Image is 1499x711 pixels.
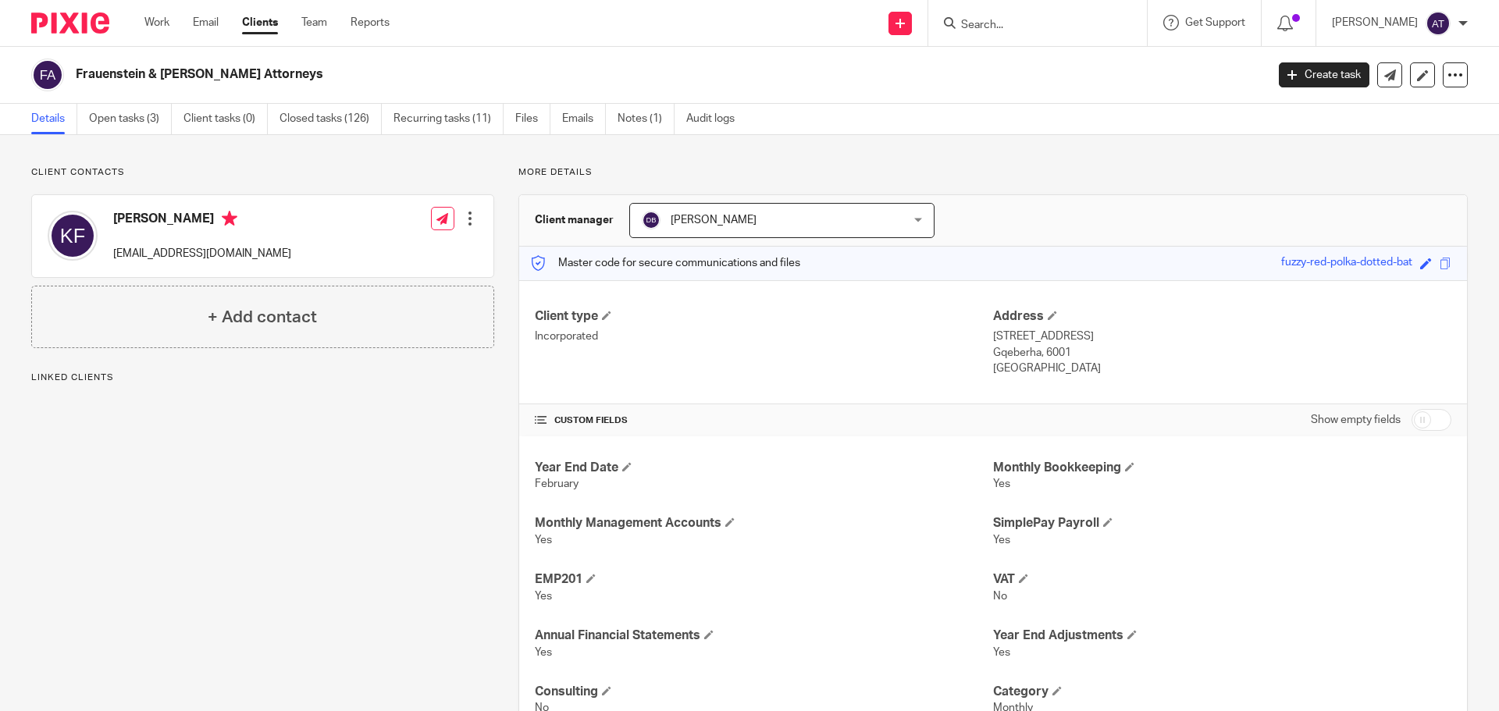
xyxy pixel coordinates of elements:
[144,15,169,30] a: Work
[89,104,172,134] a: Open tasks (3)
[113,211,291,230] h4: [PERSON_NAME]
[535,647,552,658] span: Yes
[1279,62,1369,87] a: Create task
[993,361,1451,376] p: [GEOGRAPHIC_DATA]
[535,627,993,644] h4: Annual Financial Statements
[993,329,1451,344] p: [STREET_ADDRESS]
[642,211,660,229] img: svg%3E
[993,627,1451,644] h4: Year End Adjustments
[242,15,278,30] a: Clients
[535,591,552,602] span: Yes
[1426,11,1451,36] img: svg%3E
[535,212,614,228] h3: Client manager
[1332,15,1418,30] p: [PERSON_NAME]
[31,371,494,384] p: Linked clients
[960,19,1100,33] input: Search
[183,104,268,134] a: Client tasks (0)
[1185,17,1245,28] span: Get Support
[535,460,993,476] h4: Year End Date
[48,211,98,261] img: svg%3E
[222,211,237,226] i: Primary
[535,414,993,427] h4: CUSTOM FIELDS
[535,329,993,344] p: Incorporated
[993,647,1010,658] span: Yes
[993,591,1007,602] span: No
[535,515,993,531] h4: Monthly Management Accounts
[193,15,219,30] a: Email
[31,166,494,179] p: Client contacts
[518,166,1468,179] p: More details
[993,345,1451,361] p: Gqeberha, 6001
[208,305,317,329] h4: + Add contact
[993,460,1451,476] h4: Monthly Bookkeeping
[280,104,382,134] a: Closed tasks (126)
[993,478,1010,489] span: Yes
[31,104,77,134] a: Details
[76,66,1020,83] h2: Frauenstein & [PERSON_NAME] Attorneys
[993,684,1451,700] h4: Category
[1281,254,1412,272] div: fuzzy-red-polka-dotted-bat
[671,215,757,226] span: [PERSON_NAME]
[1311,412,1401,428] label: Show empty fields
[31,59,64,91] img: svg%3E
[31,12,109,34] img: Pixie
[531,255,800,271] p: Master code for secure communications and files
[535,684,993,700] h4: Consulting
[351,15,390,30] a: Reports
[535,535,552,546] span: Yes
[393,104,504,134] a: Recurring tasks (11)
[113,246,291,261] p: [EMAIL_ADDRESS][DOMAIN_NAME]
[562,104,606,134] a: Emails
[993,535,1010,546] span: Yes
[535,571,993,588] h4: EMP201
[515,104,550,134] a: Files
[993,515,1451,531] h4: SimplePay Payroll
[993,571,1451,588] h4: VAT
[618,104,675,134] a: Notes (1)
[686,104,746,134] a: Audit logs
[993,308,1451,325] h4: Address
[535,478,579,489] span: February
[301,15,327,30] a: Team
[535,308,993,325] h4: Client type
